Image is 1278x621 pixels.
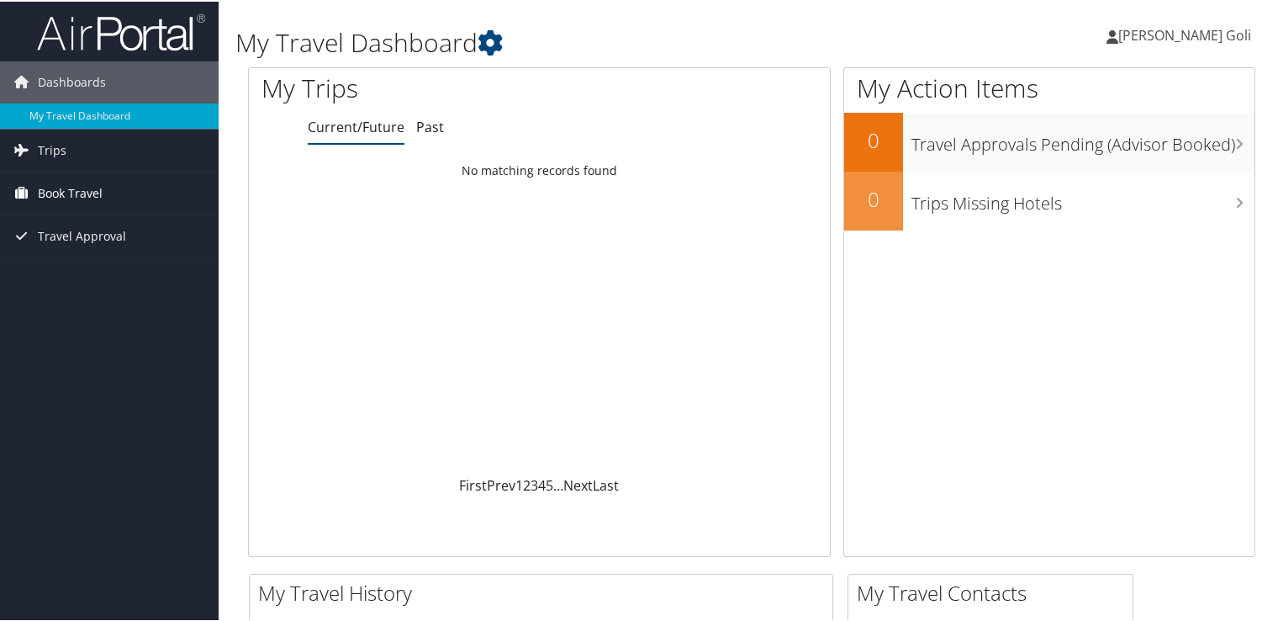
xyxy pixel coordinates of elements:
[258,577,832,606] h2: My Travel History
[261,69,575,104] h1: My Trips
[515,475,523,493] a: 1
[235,24,924,59] h1: My Travel Dashboard
[38,128,66,170] span: Trips
[538,475,546,493] a: 4
[37,11,205,50] img: airportal-logo.png
[487,475,515,493] a: Prev
[911,123,1254,155] h3: Travel Approvals Pending (Advisor Booked)
[911,182,1254,214] h3: Trips Missing Hotels
[416,116,444,135] a: Past
[563,475,593,493] a: Next
[593,475,619,493] a: Last
[249,154,830,184] td: No matching records found
[531,475,538,493] a: 3
[844,111,1254,170] a: 0Travel Approvals Pending (Advisor Booked)
[459,475,487,493] a: First
[1118,24,1251,43] span: [PERSON_NAME] Goli
[308,116,404,135] a: Current/Future
[844,183,903,212] h2: 0
[844,125,903,153] h2: 0
[857,577,1133,606] h2: My Travel Contacts
[553,475,563,493] span: …
[38,214,126,256] span: Travel Approval
[1106,8,1268,59] a: [PERSON_NAME] Goli
[844,69,1254,104] h1: My Action Items
[38,171,103,213] span: Book Travel
[523,475,531,493] a: 2
[844,170,1254,229] a: 0Trips Missing Hotels
[546,475,553,493] a: 5
[38,60,106,102] span: Dashboards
